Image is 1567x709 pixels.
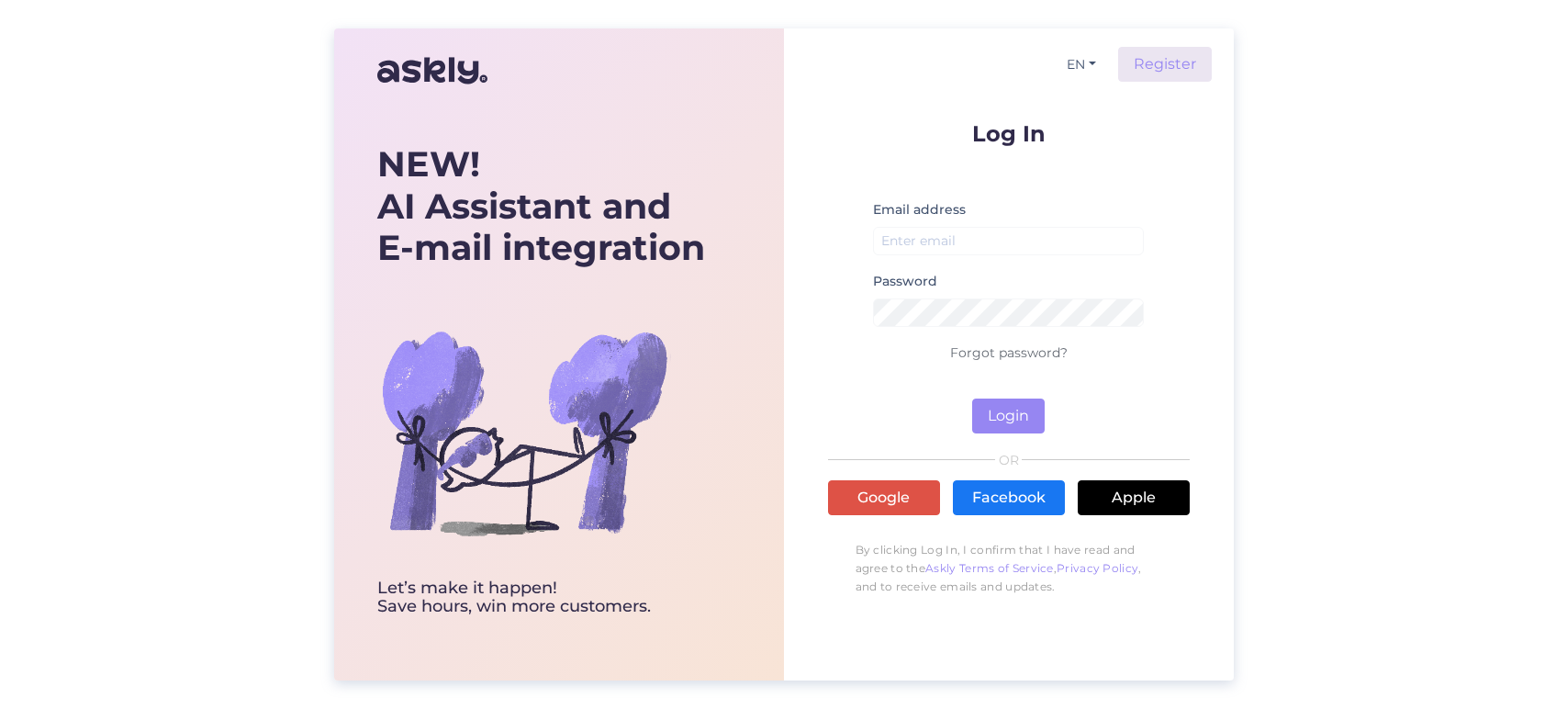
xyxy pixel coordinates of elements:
[873,272,937,291] label: Password
[925,561,1054,575] a: Askly Terms of Service
[377,286,671,580] img: bg-askly
[1118,47,1212,82] a: Register
[972,399,1045,433] button: Login
[828,122,1190,145] p: Log In
[828,480,940,515] a: Google
[377,142,480,186] b: NEW!
[377,143,705,269] div: AI Assistant and E-mail integration
[1078,480,1190,515] a: Apple
[1059,51,1103,78] button: EN
[995,454,1022,467] span: OR
[377,49,487,93] img: Askly
[873,200,966,219] label: Email address
[828,532,1190,605] p: By clicking Log In, I confirm that I have read and agree to the , , and to receive emails and upd...
[377,580,705,616] div: Let’s make it happen! Save hours, win more customers.
[953,480,1065,515] a: Facebook
[950,344,1068,361] a: Forgot password?
[873,227,1145,255] input: Enter email
[1057,561,1138,575] a: Privacy Policy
